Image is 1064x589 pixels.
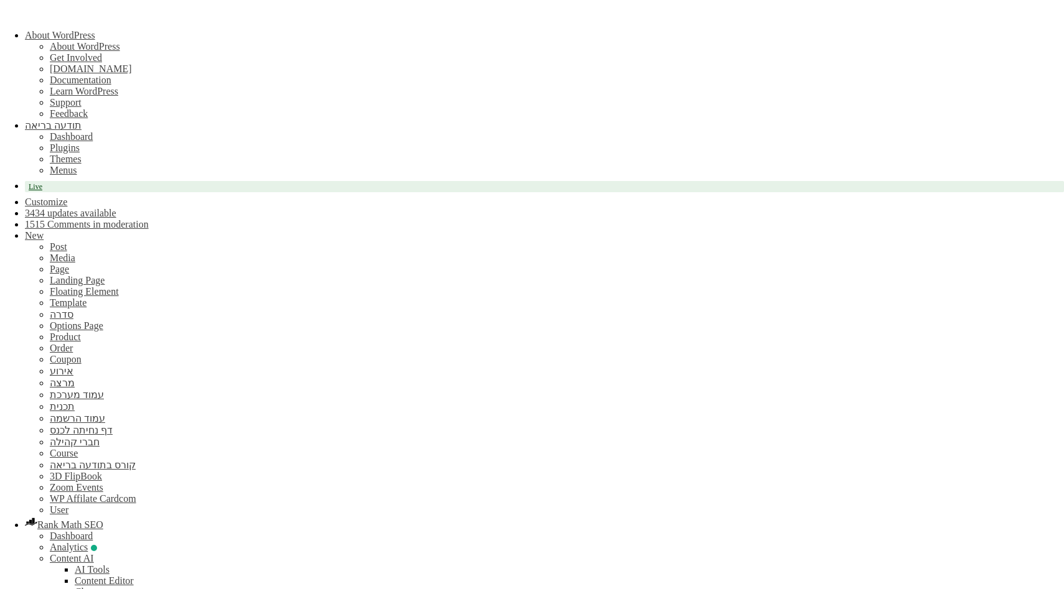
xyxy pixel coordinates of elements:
[50,542,97,552] a: Review analytics and sitemaps
[50,482,103,493] a: Zoom Events
[50,471,102,481] a: 3D FlipBook
[50,41,120,52] a: About WordPress
[25,63,1064,119] ul: About WordPress
[50,131,93,142] a: Dashboard
[37,519,103,530] span: Rank Math SEO
[50,286,119,297] a: Floating Element
[50,354,82,364] a: Coupon
[50,553,94,563] a: Content AI
[25,219,35,230] span: 15
[50,253,75,263] a: Media
[50,154,82,164] a: Themes
[50,504,68,515] a: User
[50,343,73,353] a: Order
[50,52,102,63] a: Get Involved
[50,142,80,153] a: Plugins
[50,275,105,285] a: Landing Page
[50,320,103,331] a: Options Page
[50,63,132,74] a: [DOMAIN_NAME]
[50,366,73,376] a: אירוע
[50,401,75,412] a: תכנית
[50,108,88,119] a: Feedback
[25,120,82,131] a: תודעה בריאה
[25,197,67,207] a: Customize
[75,575,134,586] a: Content AI Editor
[50,460,136,470] a: קורס בתודעה בריאה
[50,75,111,85] a: Documentation
[35,208,116,218] span: 34 updates available
[50,448,78,458] a: Course
[75,564,110,575] a: Content AI Tools
[50,389,104,400] a: עמוד מערכת
[50,297,86,308] a: Template
[50,425,113,435] a: דף נחיתה לכנס
[25,208,35,218] span: 34
[50,241,67,252] a: Post
[50,531,93,541] a: Dashboard
[25,519,103,530] a: Rank Math Dashboard
[50,86,118,96] a: Learn WordPress
[50,413,105,424] a: עמוד הרשמה
[50,309,73,320] a: סדרה
[50,378,75,388] a: מרצה
[35,219,149,230] span: 15 Comments in moderation
[25,41,1064,63] ul: About WordPress
[50,97,82,108] a: Support
[50,264,69,274] a: Page
[25,230,44,241] span: New
[50,493,136,504] a: WP Affilate Cardcom
[25,131,1064,154] ul: תודעה בריאה
[50,165,77,175] a: Menus
[25,241,1064,516] ul: New
[50,437,100,447] a: חברי קהילה
[25,181,1064,192] a: Live
[25,154,1064,176] ul: תודעה בריאה
[50,332,81,342] a: Product
[25,30,95,40] span: About WordPress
